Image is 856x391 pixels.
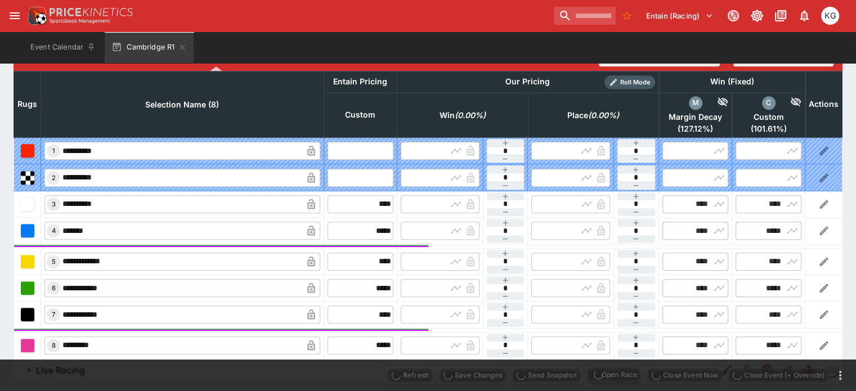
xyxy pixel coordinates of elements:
div: custom [762,96,776,110]
div: Our Pricing [501,75,554,89]
span: 4 [50,227,58,235]
span: Margin Decay [662,112,728,122]
div: Show/hide Price Roll mode configuration. [604,75,655,89]
span: Selection Name (8) [133,98,231,111]
img: PriceKinetics [50,8,133,16]
button: Connected to PK [723,6,743,26]
button: Select Tenant [639,7,720,25]
div: split button [586,367,642,383]
th: Entain Pricing [324,71,397,92]
span: 2 [50,174,58,182]
div: Hide Competitor [702,96,729,110]
button: Toggle light/dark mode [747,6,767,26]
button: Notifications [794,6,814,26]
th: Actions [805,71,842,137]
input: search [554,7,616,25]
div: Kevin Gutschlag [821,7,839,25]
img: PriceKinetics Logo [25,5,47,27]
button: Cambridge R1 [105,32,194,63]
em: ( 0.00 %) [588,109,619,122]
span: Place(0.00%) [555,109,631,122]
div: Hide Competitor [776,96,802,110]
span: 1 [50,147,57,155]
button: No Bookmarks [618,7,636,25]
button: open drawer [5,6,25,26]
button: more [833,368,847,382]
th: Win (Fixed) [659,71,805,92]
span: 7 [50,311,57,318]
button: Kevin Gutschlag [818,3,842,28]
button: Documentation [770,6,791,26]
span: 3 [50,200,58,208]
th: Rugs [14,71,41,137]
span: ( 101.61 %) [736,124,801,134]
span: Win(0.00%) [427,109,498,122]
span: ( 127.12 %) [662,124,728,134]
span: Roll Mode [616,78,655,87]
span: Custom [736,112,801,122]
span: 8 [50,341,58,349]
img: Sportsbook Management [50,19,110,24]
th: Custom [324,92,397,137]
em: ( 0.00 %) [455,109,486,122]
div: margin_decay [689,96,702,110]
button: Event Calendar [24,32,102,63]
span: 6 [50,284,58,292]
span: 5 [50,258,58,266]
